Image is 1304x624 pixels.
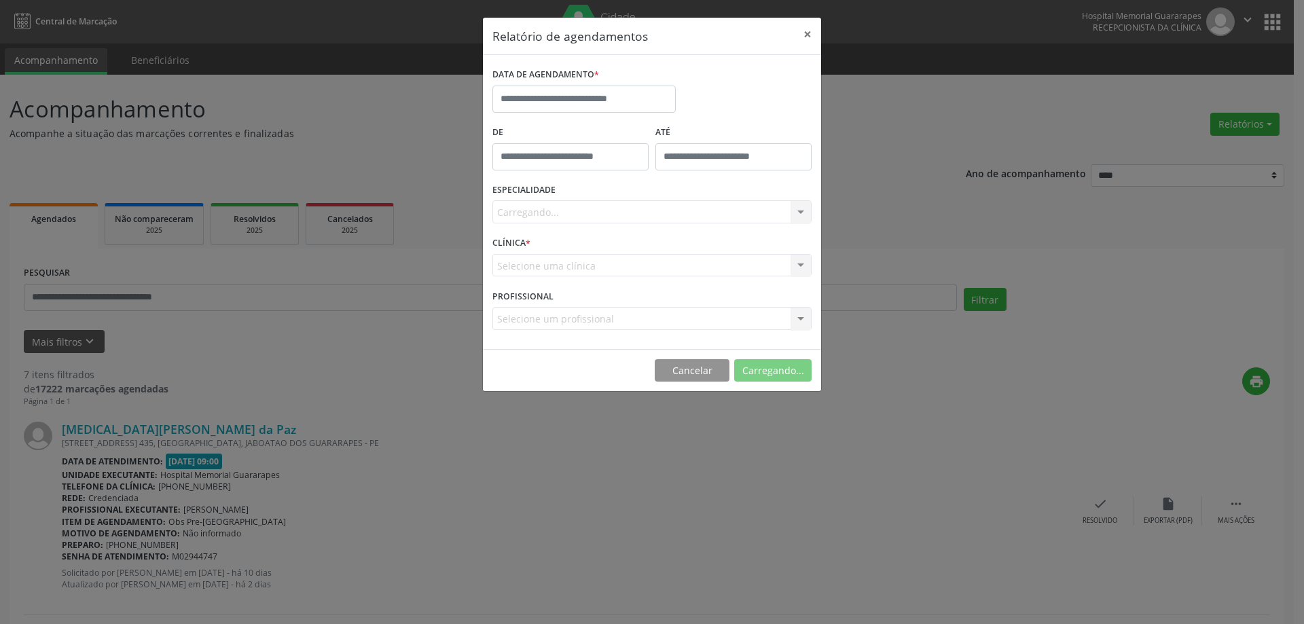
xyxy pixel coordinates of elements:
[492,180,556,201] label: ESPECIALIDADE
[492,65,599,86] label: DATA DE AGENDAMENTO
[492,233,530,254] label: CLÍNICA
[734,359,812,382] button: Carregando...
[492,286,554,307] label: PROFISSIONAL
[492,27,648,45] h5: Relatório de agendamentos
[492,122,649,143] label: De
[794,18,821,51] button: Close
[655,122,812,143] label: ATÉ
[655,359,729,382] button: Cancelar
